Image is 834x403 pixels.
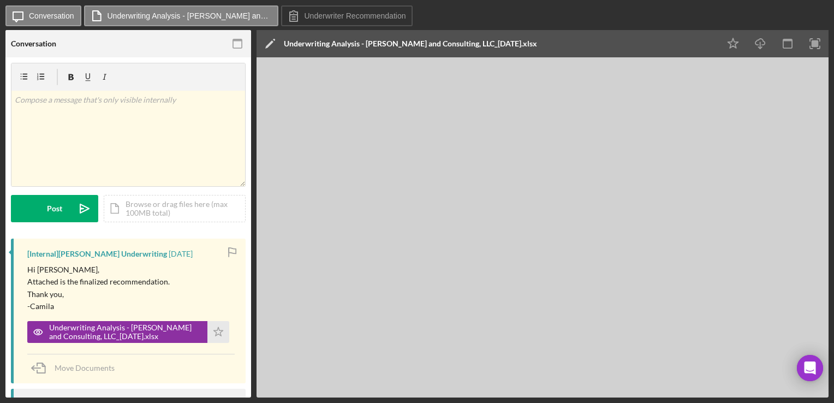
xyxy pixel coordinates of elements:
[257,57,829,398] iframe: Document Preview
[27,250,167,258] div: [Internal] [PERSON_NAME] Underwriting
[169,250,193,258] time: 2025-08-15 17:25
[27,276,170,288] p: Attached is the finalized recommendation.
[5,5,81,26] button: Conversation
[47,195,62,222] div: Post
[27,321,229,343] button: Underwriting Analysis - [PERSON_NAME] and Consulting, LLC_[DATE].xlsx
[29,11,74,20] label: Conversation
[797,355,823,381] div: Open Intercom Messenger
[55,363,115,372] span: Move Documents
[49,323,202,341] div: Underwriting Analysis - [PERSON_NAME] and Consulting, LLC_[DATE].xlsx
[27,300,170,312] p: -Camila
[27,288,170,300] p: Thank you,
[27,264,170,276] p: Hi [PERSON_NAME],
[281,5,413,26] button: Underwriter Recommendation
[305,11,406,20] label: Underwriter Recommendation
[284,39,537,48] div: Underwriting Analysis - [PERSON_NAME] and Consulting, LLC_[DATE].xlsx
[27,354,126,382] button: Move Documents
[108,11,271,20] label: Underwriting Analysis - [PERSON_NAME] and Consulting, LLC_[DATE].xlsx
[84,5,278,26] button: Underwriting Analysis - [PERSON_NAME] and Consulting, LLC_[DATE].xlsx
[11,39,56,48] div: Conversation
[11,195,98,222] button: Post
